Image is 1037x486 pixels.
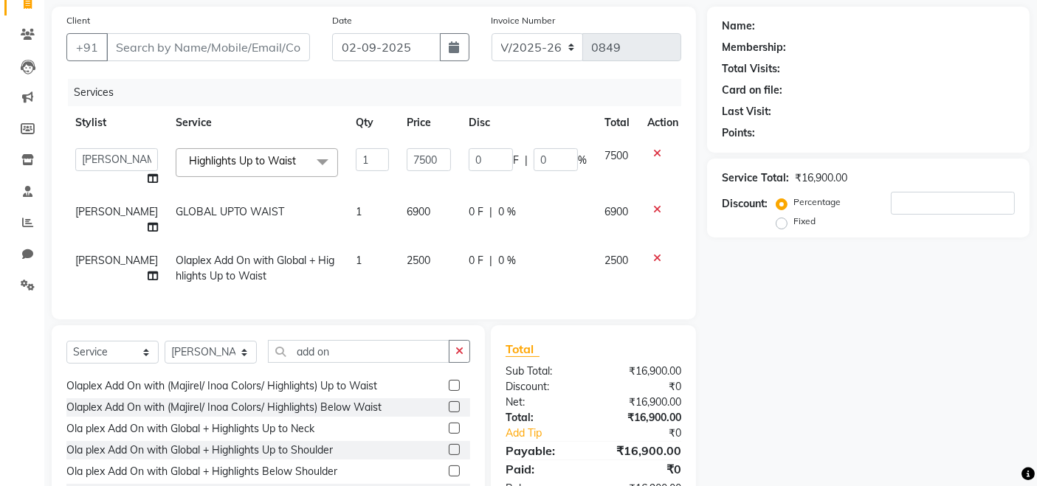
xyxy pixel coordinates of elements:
[66,33,108,61] button: +91
[593,442,692,459] div: ₹16,900.00
[66,421,314,437] div: Ola plex Add On with Global + Highlights Up to Neck
[795,170,847,186] div: ₹16,900.00
[75,254,158,267] span: [PERSON_NAME]
[495,442,593,459] div: Payable:
[638,106,687,139] th: Action
[495,379,593,395] div: Discount:
[75,205,158,218] span: [PERSON_NAME]
[489,253,492,268] span: |
[176,205,284,218] span: GLOBAL UPTO WAIST
[469,253,483,268] span: 0 F
[722,125,755,141] div: Points:
[495,426,610,441] a: Add Tip
[460,106,596,139] th: Disc
[68,79,692,106] div: Services
[604,205,628,218] span: 6900
[356,254,362,267] span: 1
[722,104,771,119] div: Last Visit:
[610,426,693,441] div: ₹0
[722,83,782,98] div: Card on file:
[722,196,768,212] div: Discount:
[596,106,638,139] th: Total
[495,460,593,478] div: Paid:
[167,106,347,139] th: Service
[495,364,593,379] div: Sub Total:
[489,204,492,220] span: |
[793,195,841,209] label: Percentage
[332,14,352,27] label: Date
[66,14,90,27] label: Client
[356,205,362,218] span: 1
[492,14,556,27] label: Invoice Number
[176,254,334,282] span: Olaplex Add On with Global + Highlights Up to Waist
[593,460,692,478] div: ₹0
[495,410,593,426] div: Total:
[498,204,516,220] span: 0 %
[593,364,692,379] div: ₹16,900.00
[578,153,587,168] span: %
[525,153,528,168] span: |
[604,254,628,267] span: 2500
[495,395,593,410] div: Net:
[593,379,692,395] div: ₹0
[593,395,692,410] div: ₹16,900.00
[66,378,377,394] div: Olaplex Add On with (Majirel/ Inoa Colors/ Highlights) Up to Waist
[407,205,430,218] span: 6900
[66,442,333,458] div: Ola plex Add On with Global + Highlights Up to Shoulder
[506,341,540,357] span: Total
[722,170,789,186] div: Service Total:
[469,204,483,220] span: 0 F
[722,40,786,55] div: Membership:
[189,154,296,167] span: Highlights Up to Waist
[296,154,303,167] a: x
[66,400,382,415] div: Olaplex Add On with (Majirel/ Inoa Colors/ Highlights) Below Waist
[106,33,310,61] input: Search by Name/Mobile/Email/Code
[407,254,430,267] span: 2500
[604,149,628,162] span: 7500
[722,18,755,34] div: Name:
[66,106,167,139] th: Stylist
[398,106,460,139] th: Price
[593,410,692,426] div: ₹16,900.00
[793,215,816,228] label: Fixed
[66,464,337,479] div: Ola plex Add On with Global + Highlights Below Shoulder
[513,153,519,168] span: F
[347,106,398,139] th: Qty
[722,61,780,77] div: Total Visits:
[268,340,449,363] input: Search or Scan
[498,253,516,268] span: 0 %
